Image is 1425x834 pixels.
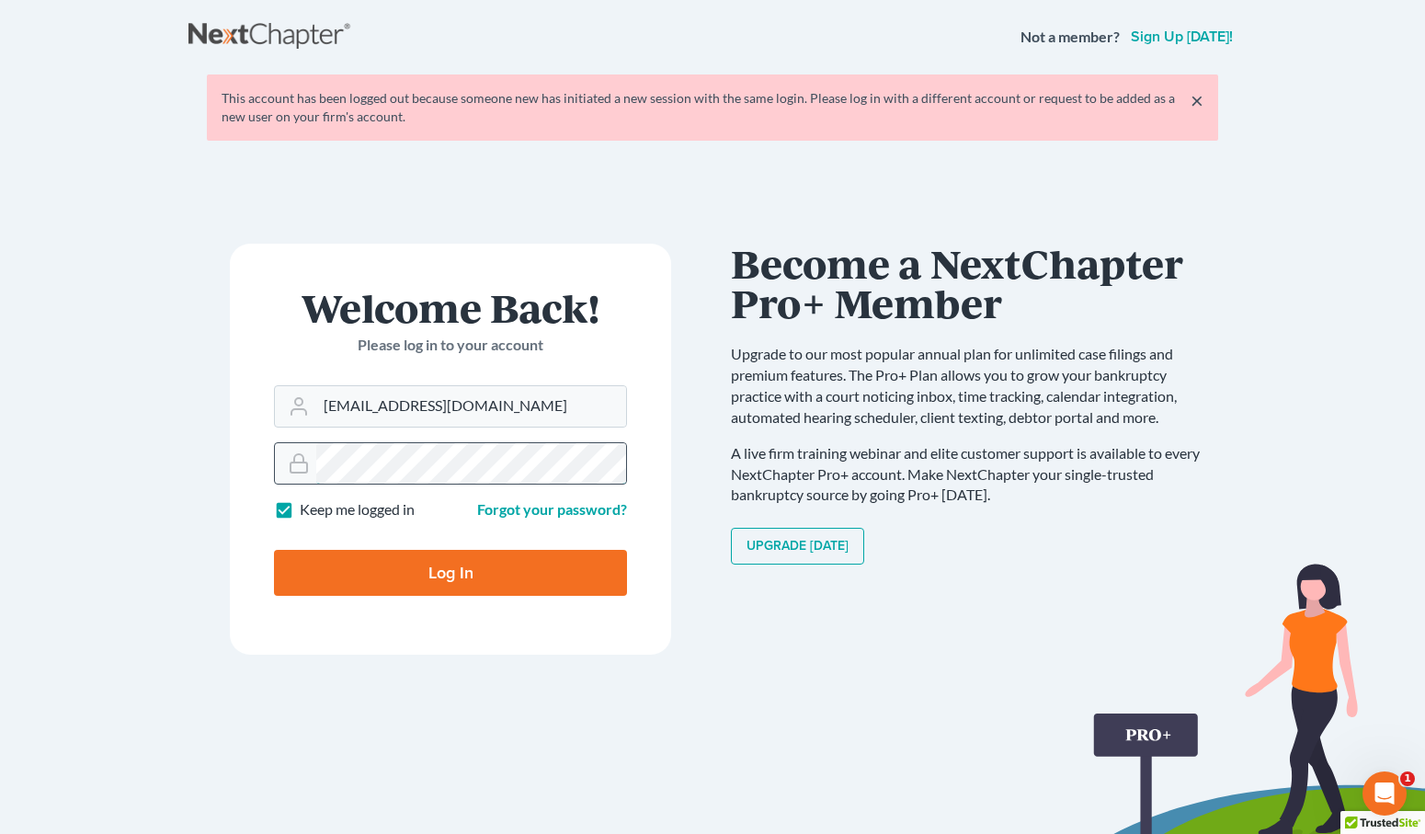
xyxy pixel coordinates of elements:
[274,335,627,356] p: Please log in to your account
[274,288,627,327] h1: Welcome Back!
[316,386,626,427] input: Email Address
[731,244,1218,322] h1: Become a NextChapter Pro+ Member
[300,499,415,520] label: Keep me logged in
[1362,771,1407,816] iframe: Intercom live chat
[731,344,1218,428] p: Upgrade to our most popular annual plan for unlimited case filings and premium features. The Pro+...
[1400,771,1415,786] span: 1
[222,89,1203,126] div: This account has been logged out because someone new has initiated a new session with the same lo...
[1191,89,1203,111] a: ×
[1127,29,1237,44] a: Sign up [DATE]!
[731,443,1218,507] p: A live firm training webinar and elite customer support is available to every NextChapter Pro+ ac...
[477,500,627,518] a: Forgot your password?
[731,528,864,565] a: Upgrade [DATE]
[274,550,627,596] input: Log In
[1020,27,1120,48] strong: Not a member?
